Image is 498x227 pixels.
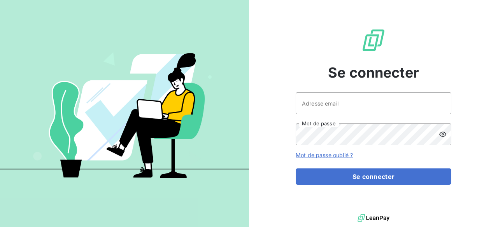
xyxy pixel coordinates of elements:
input: placeholder [296,92,451,114]
img: Logo LeanPay [361,28,386,53]
button: Se connecter [296,168,451,185]
span: Se connecter [328,62,419,83]
img: logo [358,212,389,224]
a: Mot de passe oublié ? [296,152,353,158]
